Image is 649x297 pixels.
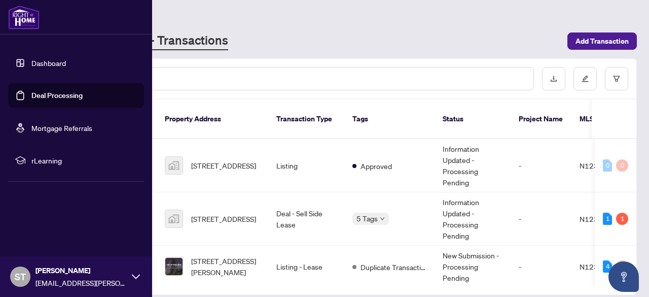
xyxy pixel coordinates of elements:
div: 1 [616,213,628,225]
div: 0 [616,260,628,273]
button: filter [605,67,628,90]
button: Open asap [608,261,639,292]
div: 1 [603,213,612,225]
span: Approved [360,160,392,172]
span: N12359109 [580,214,621,223]
span: Duplicate Transaction [360,261,426,273]
span: download [550,75,557,82]
td: Information Updated - Processing Pending [435,139,511,192]
span: [EMAIL_ADDRESS][PERSON_NAME][DOMAIN_NAME] [35,277,127,288]
div: 0 [616,159,628,172]
img: logo [8,5,40,29]
th: Tags [344,100,435,139]
span: [PERSON_NAME] [35,265,127,276]
td: New Submission - Processing Pending [435,246,511,288]
span: edit [582,75,589,82]
th: Status [435,100,511,139]
span: Add Transaction [575,33,629,49]
span: 5 Tags [356,213,378,224]
a: Mortgage Referrals [31,123,92,133]
img: thumbnail-img [165,157,183,174]
span: ST [15,270,26,284]
span: [STREET_ADDRESS][PERSON_NAME] [191,255,260,278]
a: Deal Processing [31,91,83,100]
th: MLS # [571,100,632,139]
span: filter [613,75,620,82]
span: down [380,216,385,221]
td: Information Updated - Processing Pending [435,192,511,246]
div: 0 [603,159,612,172]
span: rLearning [31,155,137,166]
th: Project Name [511,100,571,139]
th: Transaction Type [268,100,344,139]
td: Listing - Lease [268,246,344,288]
td: - [511,139,571,192]
a: Dashboard [31,58,66,68]
span: N12359109 [580,262,621,271]
td: - [511,192,571,246]
th: Property Address [157,100,268,139]
button: edit [573,67,597,90]
td: Deal - Sell Side Lease [268,192,344,246]
td: Listing [268,139,344,192]
img: thumbnail-img [165,210,183,227]
div: 4 [603,260,612,273]
button: Add Transaction [567,32,637,50]
span: [STREET_ADDRESS] [191,213,256,224]
span: N12383459 [580,161,621,170]
span: [STREET_ADDRESS] [191,160,256,171]
img: thumbnail-img [165,258,183,275]
td: - [511,246,571,288]
button: download [542,67,565,90]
